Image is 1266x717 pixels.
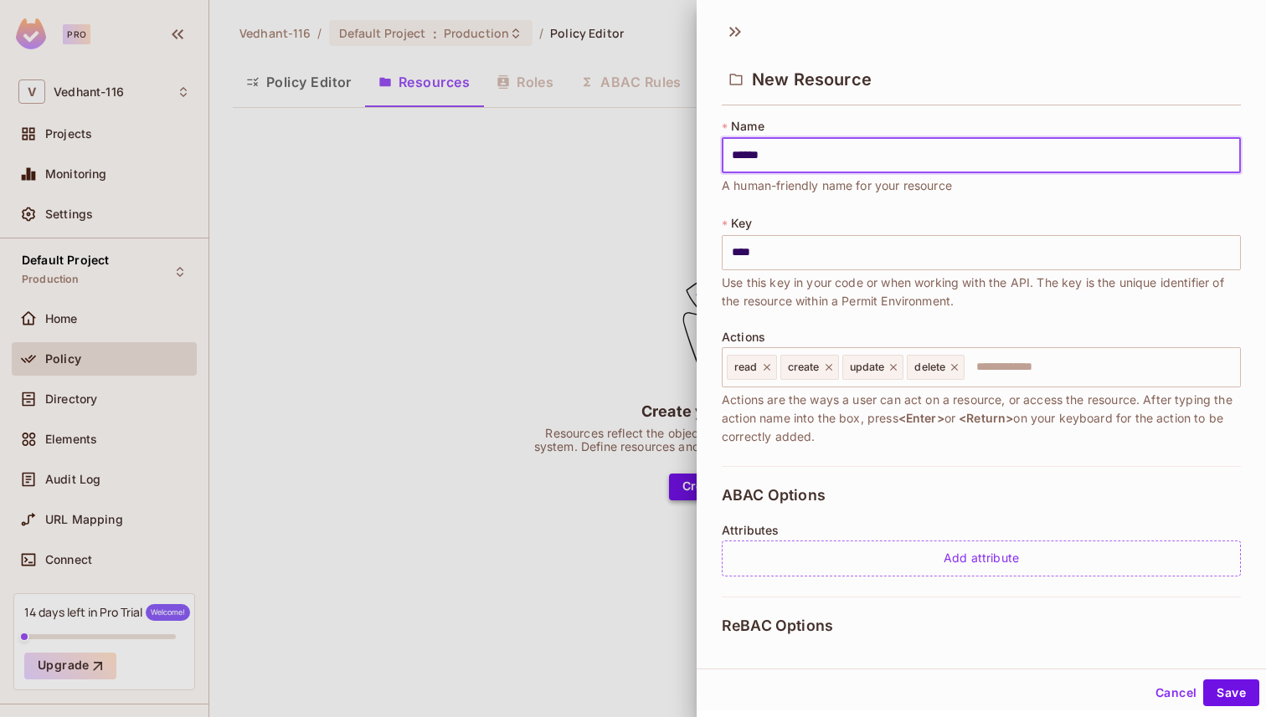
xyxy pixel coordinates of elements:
[1149,679,1203,706] button: Cancel
[731,217,752,230] span: Key
[898,411,944,425] span: <Enter>
[850,361,885,374] span: update
[780,355,839,380] div: create
[722,617,833,634] span: ReBAC Options
[722,487,826,504] span: ABAC Options
[722,540,1241,576] div: Add attribute
[722,274,1241,310] span: Use this key in your code or when working with the API. The key is the unique identifier of the r...
[722,524,780,537] span: Attributes
[727,355,777,380] div: read
[731,120,764,133] span: Name
[734,361,758,374] span: read
[722,330,765,344] span: Actions
[722,391,1241,446] span: Actions are the ways a user can act on a resource, or access the resource. After typing the actio...
[914,361,945,374] span: delete
[959,411,1013,425] span: <Return>
[788,361,820,374] span: create
[1203,679,1259,706] button: Save
[752,69,872,90] span: New Resource
[722,177,952,195] span: A human-friendly name for your resource
[907,355,965,380] div: delete
[842,355,904,380] div: update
